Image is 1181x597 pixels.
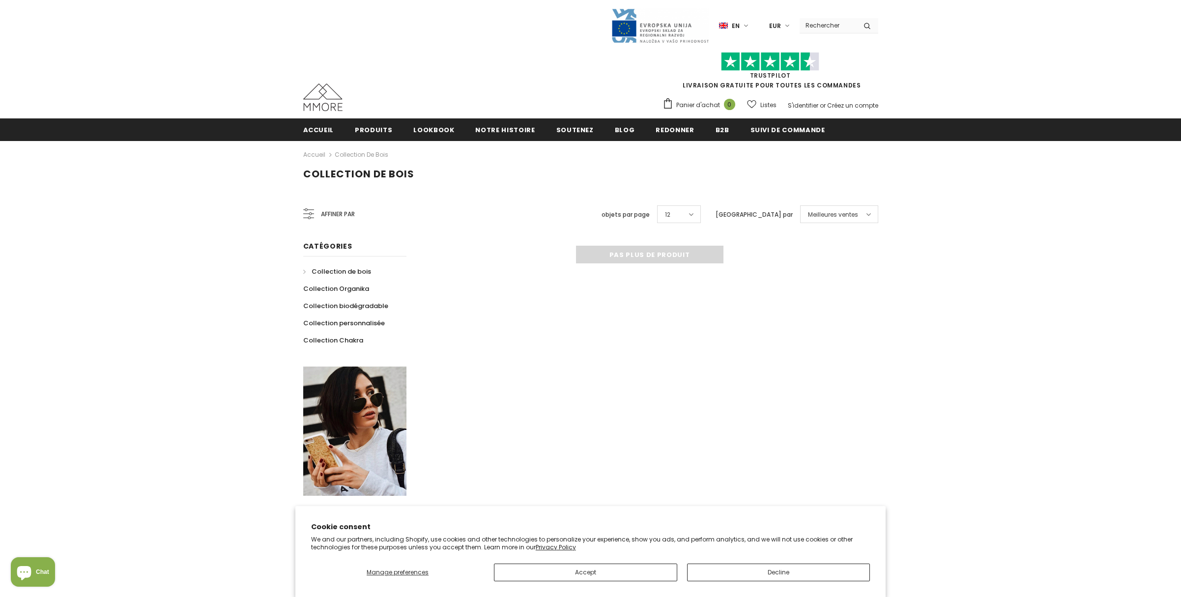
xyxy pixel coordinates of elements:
img: i-lang-1.png [719,22,728,30]
span: Collection de bois [303,167,414,181]
span: EUR [769,21,781,31]
a: Collection de bois [335,150,388,159]
a: TrustPilot [750,71,791,80]
button: Decline [687,564,870,581]
a: Notre histoire [475,118,535,141]
a: Listes [747,96,777,114]
h2: Cookie consent [311,522,870,532]
a: B2B [716,118,729,141]
a: soutenez [556,118,594,141]
a: Collection Chakra [303,332,363,349]
span: Produits [355,125,392,135]
a: Javni Razpis [611,21,709,29]
span: Blog [615,125,635,135]
a: Produits [355,118,392,141]
span: Catégories [303,241,352,251]
span: Collection Chakra [303,336,363,345]
span: Lookbook [413,125,454,135]
a: Créez un compte [827,101,878,110]
span: Accueil [303,125,334,135]
span: Manage preferences [367,568,429,576]
img: Javni Razpis [611,8,709,44]
a: Collection personnalisée [303,314,385,332]
button: Manage preferences [311,564,485,581]
a: Suivi de commande [750,118,825,141]
span: Notre histoire [475,125,535,135]
span: LIVRAISON GRATUITE POUR TOUTES LES COMMANDES [663,57,878,89]
span: soutenez [556,125,594,135]
a: Privacy Policy [536,543,576,551]
a: Redonner [656,118,694,141]
span: en [732,21,740,31]
span: B2B [716,125,729,135]
span: 12 [665,210,670,220]
label: [GEOGRAPHIC_DATA] par [716,210,793,220]
button: Accept [494,564,677,581]
span: Suivi de commande [750,125,825,135]
a: Lookbook [413,118,454,141]
img: Cas MMORE [303,84,343,111]
a: Collection de bois [303,263,371,280]
span: Meilleures ventes [808,210,858,220]
a: Panier d'achat 0 [663,98,740,113]
span: Collection de bois [312,267,371,276]
label: objets par page [602,210,650,220]
p: We and our partners, including Shopify, use cookies and other technologies to personalize your ex... [311,536,870,551]
a: Collection Organika [303,280,369,297]
a: Blog [615,118,635,141]
a: Accueil [303,118,334,141]
img: Faites confiance aux étoiles pilotes [721,52,819,71]
span: 0 [724,99,735,110]
a: S'identifier [788,101,818,110]
span: Panier d'achat [676,100,720,110]
a: Accueil [303,149,325,161]
input: Search Site [800,18,856,32]
a: Collection biodégradable [303,297,388,314]
span: Collection Organika [303,284,369,293]
span: Affiner par [321,209,355,220]
span: Collection personnalisée [303,318,385,328]
span: Redonner [656,125,694,135]
inbox-online-store-chat: Shopify online store chat [8,557,58,589]
span: Collection biodégradable [303,301,388,311]
span: Listes [760,100,777,110]
span: or [820,101,826,110]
